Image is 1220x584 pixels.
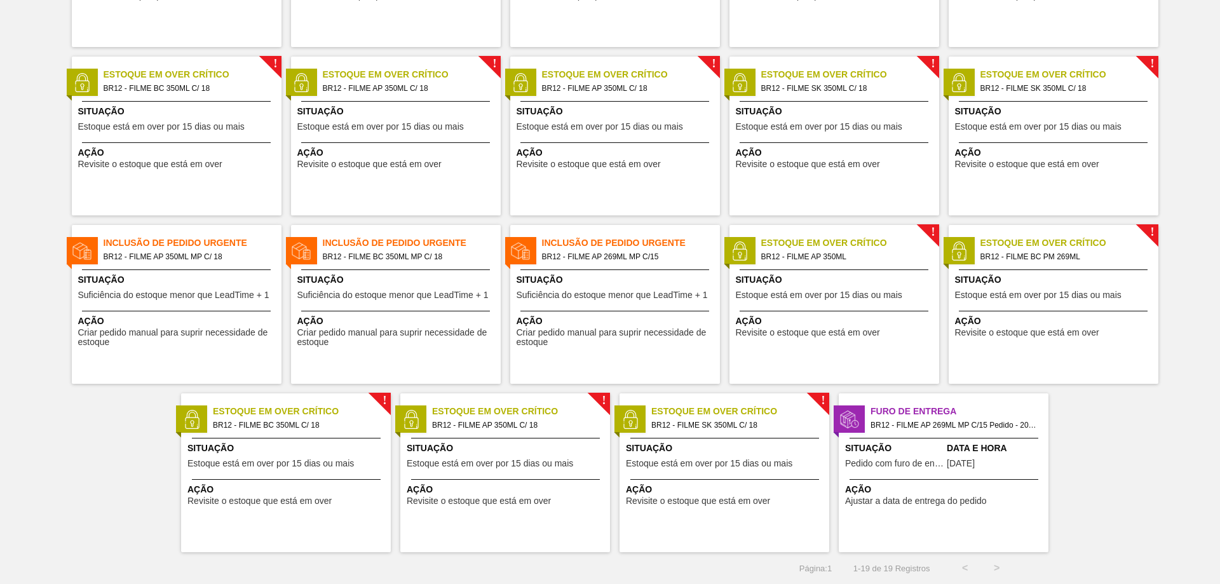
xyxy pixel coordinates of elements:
span: Estoque está em over por 15 dias ou mais [955,122,1122,132]
span: ! [273,59,277,69]
span: Ação [955,315,1155,328]
span: BR12 - FILME AP 350ML MP C/ 18 [104,250,271,264]
span: 1 - 19 de 19 Registros [851,564,930,573]
span: Revisite o estoque que está em over [297,160,442,169]
span: Situação [297,105,498,118]
button: > [981,552,1013,584]
span: 07/09/2025, [947,459,975,468]
span: BR12 - FILME BC PM 269ML [980,250,1148,264]
span: Estoque está em over por 15 dias ou mais [626,459,792,468]
span: Furo de Entrega [871,405,1048,418]
span: Pedido com furo de entrega [845,459,944,468]
span: Situação [517,273,717,287]
span: Situação [297,273,498,287]
span: ! [931,59,935,69]
span: BR12 - FILME AP 350ML C/ 18 [323,81,491,95]
span: Estoque está em over por 15 dias ou mais [517,122,683,132]
span: BR12 - FILME BC 350ML C/ 18 [213,418,381,432]
span: Estoque em Over Crítico [761,236,939,250]
span: ! [492,59,496,69]
span: Situação [845,442,944,455]
span: Estoque está em over por 15 dias ou mais [297,122,464,132]
span: BR12 - FILME AP 350ML C/ 18 [542,81,710,95]
span: ! [931,227,935,237]
span: Estoque está em over por 15 dias ou mais [736,122,902,132]
span: BR12 - FILME SK 350ML C/ 18 [651,418,819,432]
span: ! [712,59,715,69]
span: Situação [736,105,936,118]
span: BR12 - FILME AP 350ML C/ 18 [432,418,600,432]
span: Situação [955,273,1155,287]
span: Ação [955,146,1155,160]
span: Ação [736,146,936,160]
span: Estoque em Over Crítico [651,405,829,418]
span: Revisite o estoque que está em over [407,496,551,506]
span: Criar pedido manual para suprir necessidade de estoque [78,328,278,348]
span: Situação [955,105,1155,118]
img: status [511,73,530,92]
img: status [621,410,640,429]
span: Estoque em Over Crítico [761,68,939,81]
span: ! [821,396,825,405]
img: status [949,73,968,92]
img: status [292,73,311,92]
img: status [182,410,201,429]
span: ! [602,396,606,405]
span: Estoque em Over Crítico [432,405,610,418]
span: Suficiência do estoque menor que LeadTime + 1 [78,290,269,300]
img: status [730,73,749,92]
span: Criar pedido manual para suprir necessidade de estoque [297,328,498,348]
span: Ação [78,315,278,328]
span: Situação [736,273,936,287]
span: BR12 - FILME BC 350ML C/ 18 [104,81,271,95]
span: Situação [78,273,278,287]
img: status [511,241,530,261]
span: Data e Hora [947,442,1045,455]
img: status [402,410,421,429]
span: Ação [517,315,717,328]
span: ! [383,396,386,405]
span: Situação [187,442,388,455]
span: Ação [407,483,607,496]
img: status [72,73,91,92]
span: Ação [517,146,717,160]
span: BR12 - FILME AP 269ML MP C/15 [542,250,710,264]
span: Situação [517,105,717,118]
span: Suficiência do estoque menor que LeadTime + 1 [297,290,489,300]
span: Ação [736,315,936,328]
span: Estoque está em over por 15 dias ou mais [78,122,245,132]
span: Revisite o estoque que está em over [78,160,222,169]
span: Criar pedido manual para suprir necessidade de estoque [517,328,717,348]
span: Suficiência do estoque menor que LeadTime + 1 [517,290,708,300]
span: Inclusão de Pedido Urgente [104,236,281,250]
span: Revisite o estoque que está em over [736,328,880,337]
span: Estoque em Over Crítico [213,405,391,418]
span: Revisite o estoque que está em over [187,496,332,506]
span: Ação [187,483,388,496]
span: BR12 - FILME SK 350ML C/ 18 [980,81,1148,95]
span: Estoque em Over Crítico [980,68,1158,81]
span: Ação [297,146,498,160]
span: Página : 1 [799,564,832,573]
span: Estoque está em over por 15 dias ou mais [736,290,902,300]
span: Inclusão de Pedido Urgente [542,236,720,250]
span: Revisite o estoque que está em over [955,160,1099,169]
span: Estoque em Over Crítico [980,236,1158,250]
span: Estoque está em over por 15 dias ou mais [407,459,573,468]
span: Estoque em Over Crítico [542,68,720,81]
span: Situação [626,442,826,455]
span: BR12 - FILME AP 350ML [761,250,929,264]
span: Estoque está em over por 15 dias ou mais [187,459,354,468]
span: Revisite o estoque que está em over [955,328,1099,337]
span: Revisite o estoque que está em over [626,496,770,506]
span: ! [1150,227,1154,237]
img: status [730,241,749,261]
span: Estoque está em over por 15 dias ou mais [955,290,1122,300]
span: Situação [78,105,278,118]
span: BR12 - FILME BC 350ML MP C/ 18 [323,250,491,264]
span: Ação [297,315,498,328]
span: Ação [78,146,278,160]
span: Revisite o estoque que está em over [517,160,661,169]
span: Ação [845,483,1045,496]
span: Situação [407,442,607,455]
